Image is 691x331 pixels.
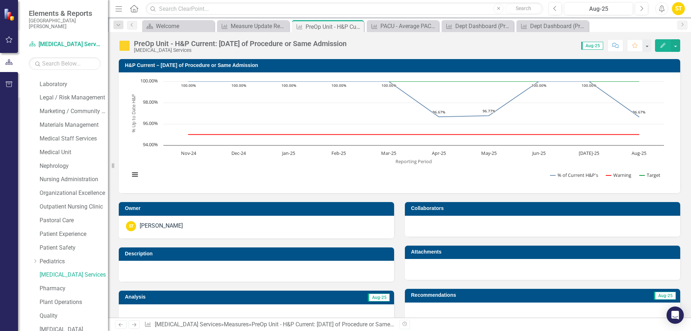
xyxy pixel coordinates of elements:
h3: Description [125,251,390,256]
span: Aug-25 [368,294,390,301]
span: Aug-25 [581,42,603,50]
text: 96.77% [483,108,495,113]
button: Show Target [640,172,661,178]
div: Measure Update Report [231,22,287,31]
a: Quality [40,312,108,320]
div: PreOp Unit - H&P Current: [DATE] of Procedure or Same Admission [252,321,419,328]
text: 100.00% [331,83,346,88]
small: [GEOGRAPHIC_DATA][PERSON_NAME] [29,18,101,30]
a: Patient Safety [40,244,108,252]
a: Dept Dashboard (PreOp Unit) MRV - Operating surgeon or MDA updated H&P the day of surgery [443,22,512,31]
button: Search [505,4,541,14]
text: Mar-25 [381,150,396,156]
a: Dept Dashboard (PreOp Unit) MRV - During patient care activities, staff followed hand washing P & P [518,22,587,31]
a: Laboratory [40,80,108,89]
a: [MEDICAL_DATA] Services [40,271,108,279]
h3: Owner [125,206,390,211]
a: Welcome [144,22,212,31]
a: [MEDICAL_DATA] Services [155,321,221,328]
text: [DATE]-25 [579,150,599,156]
div: ST [126,221,136,231]
a: Marketing / Community Services [40,107,108,116]
text: 100.00% [140,77,158,84]
text: Feb-25 [331,150,346,156]
text: 98.00% [143,99,158,105]
text: May-25 [481,150,497,156]
a: Measures [224,321,249,328]
a: Plant Operations [40,298,108,307]
g: Target, line 3 of 3 with 10 data points. [187,80,641,83]
a: Medical Unit [40,148,108,157]
a: Organizational Excellence [40,189,108,197]
text: % Up to Date H&P [130,94,137,133]
h3: Recommendations [411,292,588,298]
h3: Collaborators [411,206,677,211]
div: PACU - Average PACU length of stay [380,22,437,31]
text: 100.00% [381,83,396,88]
a: Nursing Administration [40,175,108,184]
text: Reporting Period [396,158,432,165]
text: Jun-25 [532,150,546,156]
a: Measure Update Report [219,22,287,31]
span: Elements & Reports [29,9,101,18]
span: Aug-25 [654,292,676,300]
img: ClearPoint Strategy [3,8,17,21]
a: Pharmacy [40,285,108,293]
div: PreOp Unit - H&P Current: [DATE] of Procedure or Same Admission [306,22,362,31]
button: ST [672,2,685,15]
div: Aug-25 [566,5,631,13]
text: 96.67% [433,109,445,115]
h3: Attachments [411,249,677,255]
div: Chart. Highcharts interactive chart. [126,78,673,186]
text: Nov-24 [181,150,197,156]
svg: Interactive chart [126,78,668,186]
div: Welcome [156,22,212,31]
text: 94.00% [143,141,158,148]
button: Aug-25 [564,2,633,15]
text: 100.00% [181,83,196,88]
text: 100.00% [532,83,546,88]
a: PACU - Average PACU length of stay [369,22,437,31]
a: Nephrology [40,162,108,170]
a: Patient Experience [40,230,108,238]
text: 100.00% [281,83,296,88]
a: [MEDICAL_DATA] Services [29,40,101,49]
text: 100.00% [231,83,246,88]
text: 100.00% [582,83,596,88]
g: Warning, line 2 of 3 with 10 data points. [187,133,641,136]
input: Search Below... [29,57,101,70]
div: » » [144,321,394,329]
button: View chart menu, Chart [130,170,140,180]
text: Apr-25 [432,150,446,156]
div: Dept Dashboard (PreOp Unit) MRV - Operating surgeon or MDA updated H&P the day of surgery [455,22,512,31]
a: Pediatrics [40,258,108,266]
h3: Analysis [125,294,252,300]
div: [MEDICAL_DATA] Services [134,48,347,53]
input: Search ClearPoint... [146,3,543,15]
a: Pastoral Care [40,216,108,225]
a: Medical Staff Services [40,135,108,143]
div: Open Intercom Messenger [667,307,684,324]
h3: H&P Current – [DATE] of Procedure or Same Admission [125,63,677,68]
text: Dec-24 [231,150,246,156]
img: Caution [119,40,130,52]
button: Show % of Current H&P's [550,172,599,178]
text: 96.67% [633,109,645,115]
text: 96.00% [143,120,158,126]
div: [PERSON_NAME] [140,222,183,230]
a: Outpatient Nursing Clinic [40,203,108,211]
text: Jan-25 [281,150,295,156]
a: Materials Management [40,121,108,129]
div: PreOp Unit - H&P Current: [DATE] of Procedure or Same Admission [134,40,347,48]
div: Dept Dashboard (PreOp Unit) MRV - During patient care activities, staff followed hand washing P & P [530,22,587,31]
text: Aug-25 [632,150,646,156]
span: Search [516,5,531,11]
a: Legal / Risk Management [40,94,108,102]
button: Show Warning [606,172,632,178]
